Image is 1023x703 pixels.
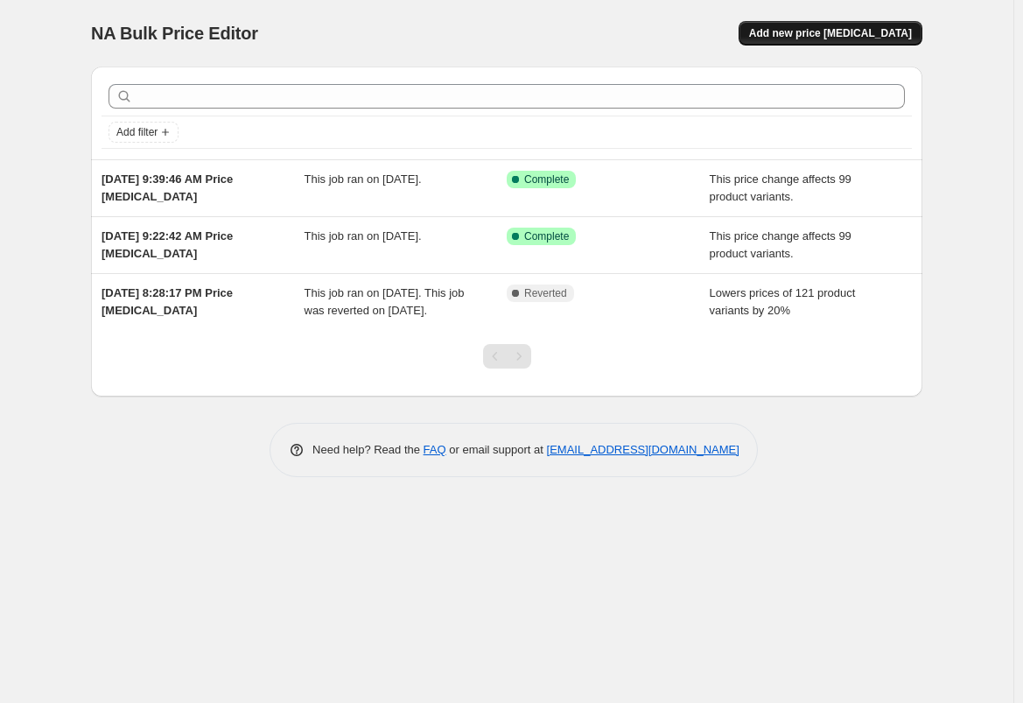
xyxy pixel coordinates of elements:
[710,172,851,203] span: This price change affects 99 product variants.
[305,229,422,243] span: This job ran on [DATE].
[312,443,424,456] span: Need help? Read the
[91,24,258,43] span: NA Bulk Price Editor
[102,172,233,203] span: [DATE] 9:39:46 AM Price [MEDICAL_DATA]
[749,26,912,40] span: Add new price [MEDICAL_DATA]
[305,172,422,186] span: This job ran on [DATE].
[116,125,158,139] span: Add filter
[524,286,567,300] span: Reverted
[305,286,465,317] span: This job ran on [DATE]. This job was reverted on [DATE].
[547,443,739,456] a: [EMAIL_ADDRESS][DOMAIN_NAME]
[710,286,856,317] span: Lowers prices of 121 product variants by 20%
[524,172,569,186] span: Complete
[483,344,531,369] nav: Pagination
[424,443,446,456] a: FAQ
[102,229,233,260] span: [DATE] 9:22:42 AM Price [MEDICAL_DATA]
[739,21,922,46] button: Add new price [MEDICAL_DATA]
[102,286,233,317] span: [DATE] 8:28:17 PM Price [MEDICAL_DATA]
[524,229,569,243] span: Complete
[446,443,547,456] span: or email support at
[109,122,179,143] button: Add filter
[710,229,851,260] span: This price change affects 99 product variants.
